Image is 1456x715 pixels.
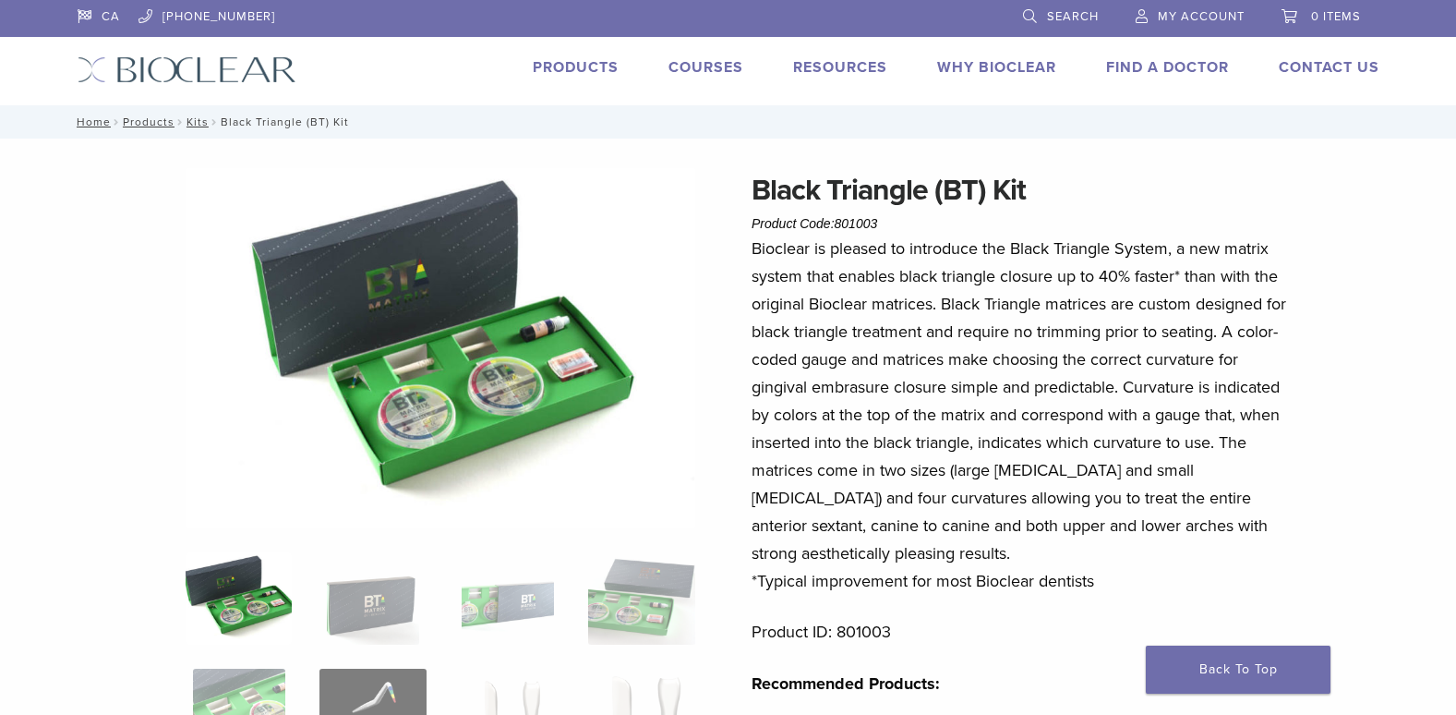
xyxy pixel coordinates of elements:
[1047,9,1099,24] span: Search
[937,58,1056,77] a: Why Bioclear
[752,673,940,694] strong: Recommended Products:
[209,117,221,127] span: /
[71,115,111,128] a: Home
[111,117,123,127] span: /
[1158,9,1245,24] span: My Account
[462,552,554,645] img: Black Triangle (BT) Kit - Image 3
[752,235,1294,595] p: Bioclear is pleased to introduce the Black Triangle System, a new matrix system that enables blac...
[752,618,1294,646] p: Product ID: 801003
[186,552,292,645] img: Intro-Black-Triangle-Kit-6-Copy-e1548792917662-324x324.jpg
[668,58,743,77] a: Courses
[327,552,419,645] img: Black Triangle (BT) Kit - Image 2
[835,216,878,231] span: 801003
[187,115,209,128] a: Kits
[752,168,1294,212] h1: Black Triangle (BT) Kit
[1106,58,1229,77] a: Find A Doctor
[186,168,695,528] img: Intro Black Triangle Kit-6 - Copy
[64,105,1393,139] nav: Black Triangle (BT) Kit
[1146,646,1330,694] a: Back To Top
[752,216,877,231] span: Product Code:
[588,552,694,645] img: Black Triangle (BT) Kit - Image 4
[533,58,619,77] a: Products
[174,117,187,127] span: /
[1311,9,1361,24] span: 0 items
[78,56,296,83] img: Bioclear
[123,115,174,128] a: Products
[1279,58,1379,77] a: Contact Us
[793,58,887,77] a: Resources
